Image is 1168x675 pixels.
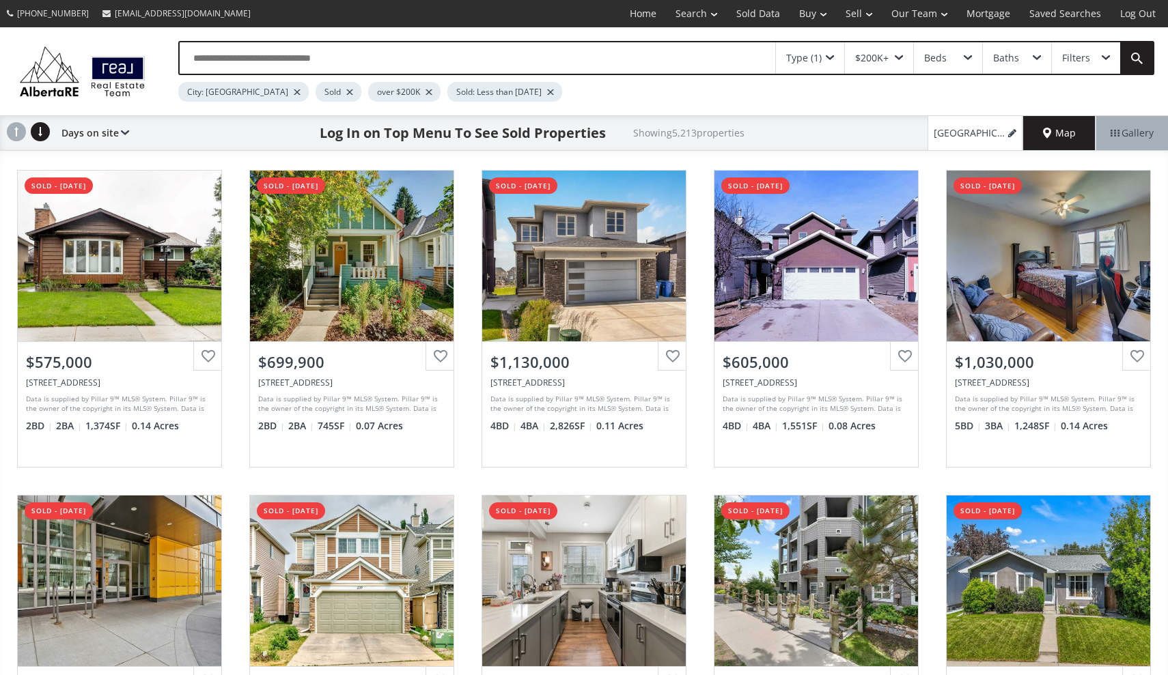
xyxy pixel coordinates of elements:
span: 4 BA [753,419,779,433]
div: Map [1023,116,1096,150]
div: $699,900 [258,351,445,373]
a: [GEOGRAPHIC_DATA], over $200K [928,116,1023,150]
span: 0.08 Acres [829,419,876,433]
div: 829 4 Avenue NW, Calgary, AB T2N 0M9 [258,377,445,388]
div: Beds [924,53,947,63]
div: $200K+ [855,53,889,63]
span: 0.14 Acres [1061,419,1108,433]
div: City: [GEOGRAPHIC_DATA] [178,82,309,102]
a: sold - [DATE]$699,900[STREET_ADDRESS]Data is supplied by Pillar 9™ MLS® System. Pillar 9™ is the ... [236,156,468,481]
a: [EMAIL_ADDRESS][DOMAIN_NAME] [96,1,258,26]
span: 3 BA [985,419,1011,433]
span: 4 BD [723,419,749,433]
span: 2,826 SF [550,419,593,433]
span: 1,551 SF [782,419,825,433]
a: sold - [DATE]$1,030,000[STREET_ADDRESS]Data is supplied by Pillar 9™ MLS® System. Pillar 9™ is th... [932,156,1165,481]
span: 1,248 SF [1014,419,1057,433]
span: 0.11 Acres [596,419,643,433]
span: Gallery [1111,126,1154,140]
span: [PHONE_NUMBER] [17,8,89,19]
span: 2 BA [56,419,82,433]
div: Data is supplied by Pillar 9™ MLS® System. Pillar 9™ is the owner of the copyright in its MLS® Sy... [258,394,442,414]
div: Data is supplied by Pillar 9™ MLS® System. Pillar 9™ is the owner of the copyright in its MLS® Sy... [955,394,1139,414]
div: Data is supplied by Pillar 9™ MLS® System. Pillar 9™ is the owner of the copyright in its MLS® Sy... [26,394,210,414]
span: Map [1043,126,1076,140]
span: 4 BD [490,419,517,433]
div: $1,030,000 [955,351,1142,373]
div: Data is supplied by Pillar 9™ MLS® System. Pillar 9™ is the owner of the copyright in its MLS® Sy... [490,394,674,414]
span: 2 BD [258,419,285,433]
a: sold - [DATE]$575,000[STREET_ADDRESS]Data is supplied by Pillar 9™ MLS® System. Pillar 9™ is the ... [3,156,236,481]
div: Baths [993,53,1019,63]
span: [EMAIL_ADDRESS][DOMAIN_NAME] [115,8,251,19]
span: 5 BD [955,419,982,433]
a: sold - [DATE]$1,130,000[STREET_ADDRESS]Data is supplied by Pillar 9™ MLS® System. Pillar 9™ is th... [468,156,700,481]
div: $575,000 [26,351,213,373]
div: Type (1) [786,53,822,63]
span: 2 BA [288,419,314,433]
span: 4 BA [520,419,546,433]
span: 2 BD [26,419,53,433]
a: sold - [DATE]$605,000[STREET_ADDRESS]Data is supplied by Pillar 9™ MLS® System. Pillar 9™ is the ... [700,156,932,481]
div: 2232 30 Avenue SW, Calgary, AB T2T 1R7 [955,377,1142,388]
div: Gallery [1096,116,1168,150]
div: Days on site [55,116,129,150]
h2: Showing 5,213 properties [633,128,745,138]
div: 229 Carringvue Manor NW, Calgary, AB T3P 0W3 [490,377,678,388]
div: 801 Martindale Boulevard NE, Calgary, AB T3J 4J7 [723,377,910,388]
div: Filters [1062,53,1090,63]
div: $1,130,000 [490,351,678,373]
span: 0.07 Acres [356,419,403,433]
div: $605,000 [723,351,910,373]
span: [GEOGRAPHIC_DATA], over $200K [934,126,1005,140]
span: 745 SF [318,419,352,433]
span: 1,374 SF [85,419,128,433]
div: over $200K [368,82,441,102]
div: Sold [316,82,361,102]
span: 0.14 Acres [132,419,179,433]
h1: Log In on Top Menu To See Sold Properties [320,124,606,143]
div: 7120 20 Street SE, Calgary, AB T2C 0P6 [26,377,213,388]
img: Logo [14,43,151,100]
div: Data is supplied by Pillar 9™ MLS® System. Pillar 9™ is the owner of the copyright in its MLS® Sy... [723,394,906,414]
div: Sold: Less than [DATE] [447,82,562,102]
